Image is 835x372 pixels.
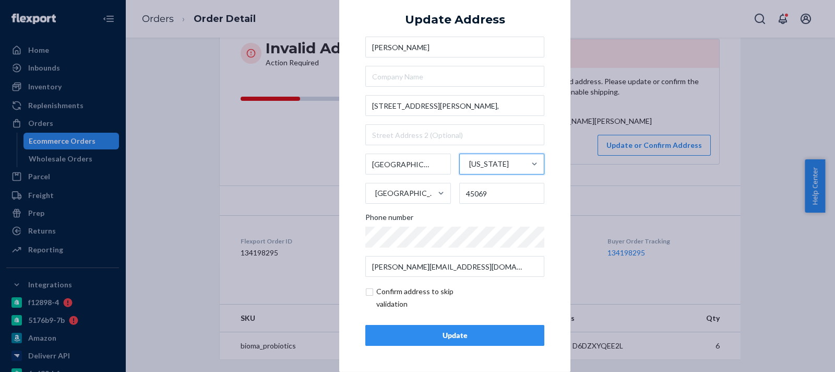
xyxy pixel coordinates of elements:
input: Street Address 2 (Optional) [365,124,544,145]
button: Update [365,325,544,346]
div: Update [374,330,535,341]
input: First & Last Name [365,37,544,57]
div: Update Address [405,14,505,26]
input: Email (Only Required for International) [365,256,544,277]
input: City [365,154,451,175]
div: [GEOGRAPHIC_DATA] [375,188,437,199]
span: Phone number [365,212,413,227]
input: ZIP Code [459,183,545,204]
input: [GEOGRAPHIC_DATA] [374,183,375,204]
input: Street Address [365,95,544,116]
input: Company Name [365,66,544,87]
div: [US_STATE] [469,159,509,169]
